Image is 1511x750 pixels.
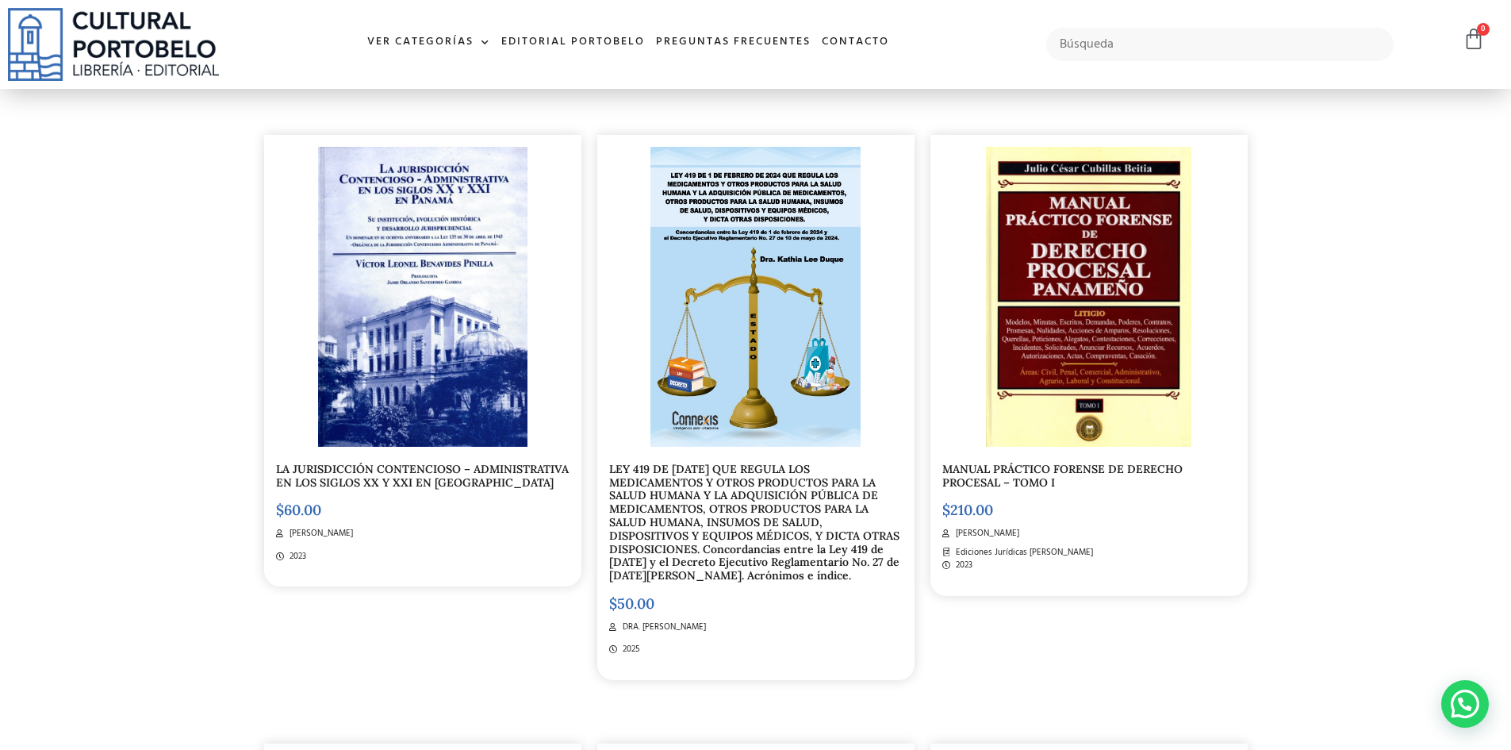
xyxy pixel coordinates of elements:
[609,594,654,613] bdi: 50.00
[619,643,640,656] span: 2025
[496,25,650,60] a: Editorial Portobelo
[650,25,816,60] a: Preguntas frecuentes
[650,147,860,447] img: PORTADA-kathia-lee-ley-419 (1)
[942,462,1183,490] a: MANUAL PRÁCTICO FORENSE DE DERECHO PROCESAL – TOMO I
[986,147,1192,447] img: img20230818_12562648
[1046,28,1394,61] input: Búsqueda
[609,594,617,613] span: $
[619,621,706,634] span: DRA. [PERSON_NAME]
[362,25,496,60] a: Ver Categorías
[286,550,306,563] span: 2023
[816,25,895,60] a: Contacto
[609,462,899,583] a: LEY 419 DE [DATE] QUE REGULA LOS MEDICAMENTOS Y OTROS PRODUCTOS PARA LA SALUD HUMANA Y LA ADQUISI...
[952,546,1093,560] span: Ediciones Jurídicas [PERSON_NAME]
[942,501,993,519] bdi: 210.00
[1477,23,1490,36] span: 0
[286,527,353,540] span: [PERSON_NAME]
[942,501,950,519] span: $
[276,462,569,490] a: LA JURISDICCIÓN CONTENCIOSO – ADMINISTRATIVA EN LOS SIGLOS XX Y XXI EN [GEOGRAPHIC_DATA]
[276,501,284,519] span: $
[952,527,1019,540] span: [PERSON_NAME]
[952,559,972,572] span: 2023
[1463,28,1485,51] a: 0
[318,147,527,447] img: img20230707_08481271
[276,501,321,519] bdi: 60.00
